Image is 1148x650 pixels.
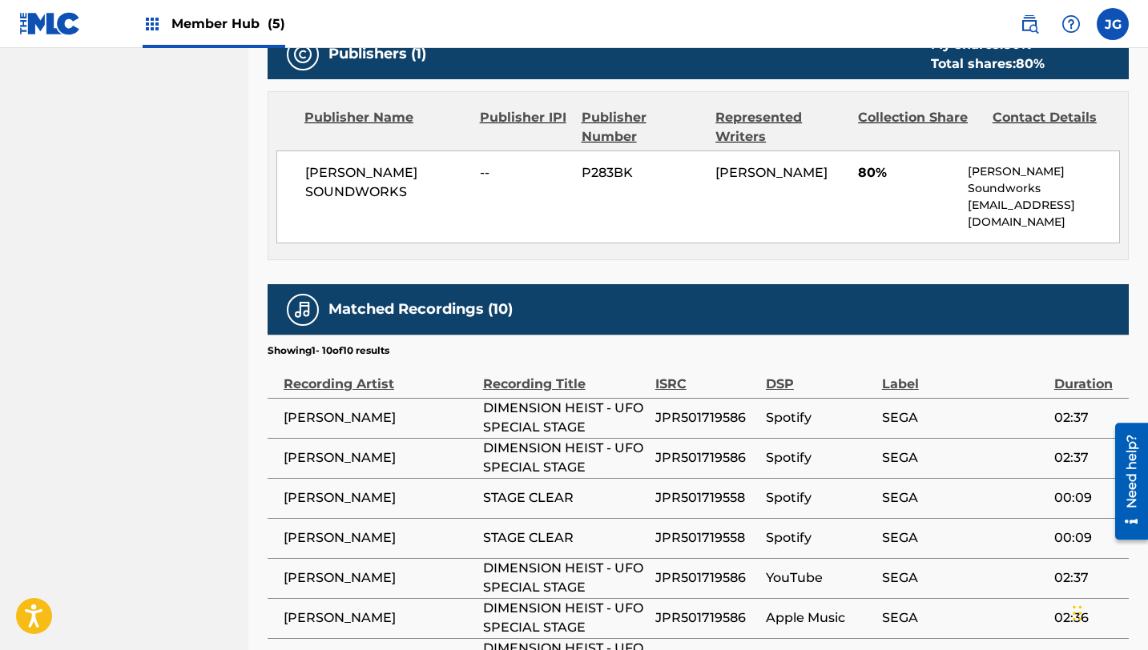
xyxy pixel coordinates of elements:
span: 02:37 [1054,448,1121,467]
span: 02:37 [1054,568,1121,588]
div: Recording Title [483,358,647,394]
span: SEGA [882,408,1046,427]
span: SEGA [882,608,1046,628]
span: Spotify [766,408,874,427]
span: STAGE CLEAR [483,528,647,548]
div: DSP [766,358,874,394]
span: DIMENSION HEIST - UFO SPECIAL STAGE [483,399,647,437]
span: 02:37 [1054,408,1121,427]
div: User Menu [1097,8,1129,40]
div: Publisher Name [304,108,468,146]
div: Drag [1073,589,1082,637]
div: Contact Details [993,108,1115,146]
span: DIMENSION HEIST - UFO SPECIAL STAGE [483,599,647,637]
span: -- [480,163,570,183]
span: 00:09 [1054,528,1121,548]
span: [PERSON_NAME] [284,448,475,467]
h5: Publishers (1) [328,45,426,63]
p: [PERSON_NAME] Soundworks [968,163,1119,197]
span: [PERSON_NAME] SOUNDWORKS [305,163,468,202]
img: search [1020,14,1039,34]
div: ISRC [655,358,758,394]
span: 80 % [1016,56,1045,71]
span: JPR501719586 [655,448,758,467]
span: [PERSON_NAME] [284,488,475,508]
span: SEGA [882,448,1046,467]
div: Publisher IPI [480,108,570,146]
span: P283BK [582,163,703,183]
span: [PERSON_NAME] [284,408,475,427]
span: DIMENSION HEIST - UFO SPECIAL STAGE [483,559,647,597]
span: 80% [858,163,956,183]
span: JPR501719558 [655,528,758,548]
span: Spotify [766,488,874,508]
span: Spotify [766,528,874,548]
img: Top Rightsholders [143,14,162,34]
div: Duration [1054,358,1121,394]
div: Publisher Number [582,108,704,146]
span: JPR501719586 [655,568,758,588]
div: Total shares: [931,54,1045,74]
img: Publishers [293,45,312,64]
img: MLC Logo [19,12,81,35]
span: 00:09 [1054,488,1121,508]
a: Public Search [1013,8,1045,40]
span: SEGA [882,568,1046,588]
span: STAGE CLEAR [483,488,647,508]
span: SEGA [882,528,1046,548]
img: help [1061,14,1081,34]
iframe: Resource Center [1103,416,1148,545]
span: JPR501719558 [655,488,758,508]
div: Recording Artist [284,358,475,394]
span: (5) [268,16,285,31]
span: JPR501719586 [655,608,758,628]
span: 02:36 [1054,608,1121,628]
span: DIMENSION HEIST - UFO SPECIAL STAGE [483,439,647,477]
span: [PERSON_NAME] [284,568,475,588]
span: Spotify [766,448,874,467]
div: Collection Share [858,108,981,146]
img: Matched Recordings [293,300,312,319]
div: Label [882,358,1046,394]
span: [PERSON_NAME] [284,528,475,548]
iframe: Chat Widget [1068,573,1148,650]
p: [EMAIL_ADDRESS][DOMAIN_NAME] [968,197,1119,231]
p: Showing 1 - 10 of 10 results [268,343,389,358]
span: SEGA [882,488,1046,508]
span: YouTube [766,568,874,588]
span: Member Hub [171,14,285,33]
span: 80 % [1003,37,1032,52]
span: JPR501719586 [655,408,758,427]
div: Represented Writers [715,108,846,146]
div: Help [1055,8,1087,40]
h5: Matched Recordings (10) [328,300,513,319]
span: [PERSON_NAME] [284,608,475,628]
span: Apple Music [766,608,874,628]
span: [PERSON_NAME] [715,165,828,180]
